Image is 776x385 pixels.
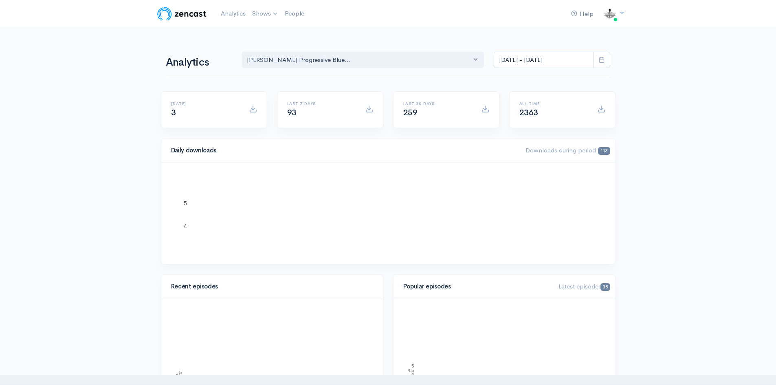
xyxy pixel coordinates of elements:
[403,283,549,290] h4: Popular episodes
[602,6,618,22] img: ...
[171,147,516,154] h4: Daily downloads
[175,372,181,377] text: 4.5
[403,101,471,106] h6: Last 30 days
[171,101,239,106] h6: [DATE]
[166,57,232,68] h1: Analytics
[171,283,368,290] h4: Recent episodes
[568,5,597,23] a: Help
[184,200,187,206] text: 5
[179,370,181,375] text: 5
[519,108,538,118] span: 2363
[519,101,587,106] h6: All time
[184,222,187,229] text: 4
[281,5,308,22] a: People
[287,101,355,106] h6: Last 7 days
[494,52,594,68] input: analytics date range selector
[171,108,176,118] span: 3
[598,147,610,155] span: 113
[249,5,281,23] a: Shows
[218,5,249,22] a: Analytics
[411,363,413,368] text: 5
[403,108,418,118] span: 259
[156,6,208,22] img: ZenCast Logo
[242,52,484,68] button: T Shaw's Progressive Blue...
[748,357,768,377] iframe: gist-messenger-bubble-iframe
[558,282,610,290] span: Latest episode:
[247,55,472,65] div: [PERSON_NAME] Progressive Blue...
[407,367,413,372] text: 4.5
[525,146,610,154] span: Downloads during period:
[600,283,610,291] span: 38
[287,108,297,118] span: 93
[171,173,605,254] svg: A chart.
